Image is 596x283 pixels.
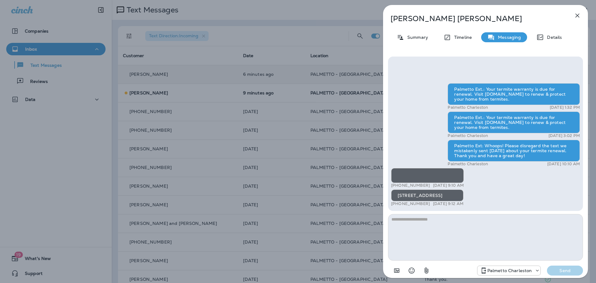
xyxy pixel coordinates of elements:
[391,189,463,201] div: [STREET_ADDRESS]
[448,140,580,162] div: Palmetto Ext: Whoops! Please disregard the text we mistakenly sent [DATE] about your termite rene...
[549,133,580,138] p: [DATE] 3:02 PM
[391,201,430,206] p: [PHONE_NUMBER]
[487,268,532,273] p: Palmetto Charleston
[448,105,488,110] p: Palmetto Charleston
[550,105,580,110] p: [DATE] 1:32 PM
[451,35,472,40] p: Timeline
[433,201,463,206] p: [DATE] 9:12 AM
[405,264,418,277] button: Select an emoji
[391,183,430,188] p: [PHONE_NUMBER]
[433,183,464,188] p: [DATE] 9:10 AM
[448,112,580,133] div: Palmetto Ext.: Your termite warranty is due for renewal. Visit [DOMAIN_NAME] to renew & protect y...
[544,35,562,40] p: Details
[404,35,428,40] p: Summary
[448,162,488,167] p: Palmetto Charleston
[448,83,580,105] div: Palmetto Ext.: Your termite warranty is due for renewal. Visit [DOMAIN_NAME] to renew & protect y...
[391,14,560,23] p: [PERSON_NAME] [PERSON_NAME]
[391,264,403,277] button: Add in a premade template
[477,267,541,274] div: +1 (843) 277-8322
[448,133,488,138] p: Palmetto Charleston
[547,162,580,167] p: [DATE] 10:10 AM
[495,35,521,40] p: Messaging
